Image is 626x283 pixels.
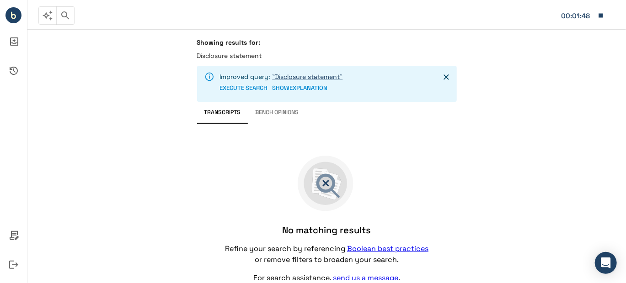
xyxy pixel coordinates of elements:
button: EXECUTE SEARCH [220,81,268,95]
h6: No matching results [283,224,371,236]
a: "Disclosure statement" [273,73,343,81]
button: Bench Opinions [248,102,306,124]
button: Matter: 080416-1028 [556,6,609,25]
a: send us a message [333,273,398,283]
button: Close [439,70,453,84]
button: Transcripts [197,102,248,124]
button: SHOWEXPLANATION [273,81,328,95]
a: Boolean best practices [347,244,428,253]
div: Matter: 080416-1028 [561,10,593,22]
p: Improved query: [220,72,343,81]
div: Open Intercom Messenger [595,252,617,274]
p: Disclosure statement [197,51,457,60]
p: Refine your search by referencing or remove filters to broaden your search. [224,243,430,265]
h6: Showing results for: [197,38,457,47]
